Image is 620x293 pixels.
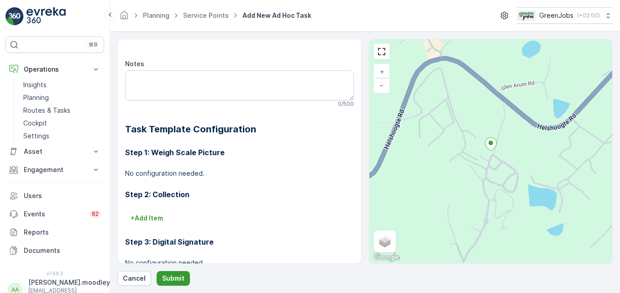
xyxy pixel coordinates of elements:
[5,271,104,276] span: v 1.50.3
[28,278,110,287] p: [PERSON_NAME].moodley
[5,241,104,260] a: Documents
[20,117,104,130] a: Cockpit
[23,119,47,128] p: Cockpit
[5,60,104,78] button: Operations
[5,7,24,26] img: logo
[119,14,129,21] a: Homepage
[24,165,86,174] p: Engagement
[517,7,613,24] button: GreenJobs(+02:00)
[20,91,104,104] a: Planning
[125,147,354,158] h3: Step 1: Weigh Scale Picture
[125,122,354,136] h2: Task Template Configuration
[20,78,104,91] a: Insights
[24,191,100,200] p: Users
[24,246,100,255] p: Documents
[20,104,104,117] a: Routes & Tasks
[372,251,402,263] a: Open this area in Google Maps (opens a new window)
[24,147,86,156] p: Asset
[125,169,354,178] p: No configuration needed.
[23,131,49,141] p: Settings
[372,251,402,263] img: Google
[125,236,354,247] h3: Step 3: Digital Signature
[162,274,184,283] p: Submit
[92,210,99,218] p: 82
[24,65,86,74] p: Operations
[26,7,66,26] img: logo_light-DOdMpM7g.png
[379,81,384,89] span: −
[125,60,144,68] label: Notes
[24,209,84,219] p: Events
[380,68,384,75] span: +
[125,211,168,225] button: +Add Item
[5,223,104,241] a: Reports
[577,12,600,19] p: ( +02:00 )
[517,10,536,21] img: Green_Jobs_Logo.png
[241,11,313,20] span: Add New Ad Hoc Task
[539,11,573,20] p: GreenJobs
[117,271,151,286] button: Cancel
[375,45,389,58] a: View Fullscreen
[143,11,169,19] a: Planning
[183,11,229,19] a: Service Points
[23,80,47,89] p: Insights
[23,106,70,115] p: Routes & Tasks
[89,41,98,48] p: ⌘B
[157,271,190,286] button: Submit
[375,78,389,92] a: Zoom Out
[375,65,389,78] a: Zoom In
[5,161,104,179] button: Engagement
[5,205,104,223] a: Events82
[125,258,354,267] p: No configuration needed.
[5,187,104,205] a: Users
[23,93,49,102] p: Planning
[123,274,146,283] p: Cancel
[338,100,354,108] p: 0 / 500
[5,142,104,161] button: Asset
[20,130,104,142] a: Settings
[131,214,163,223] p: + Add Item
[24,228,100,237] p: Reports
[375,231,395,251] a: Layers
[125,189,354,200] h3: Step 2: Collection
